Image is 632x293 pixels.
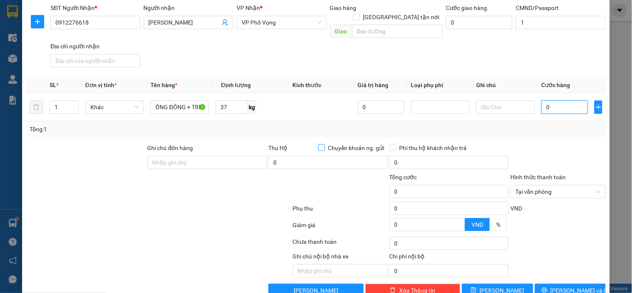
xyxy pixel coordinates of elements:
[90,101,139,113] span: Khác
[78,31,348,41] li: Hotline: 19001155
[147,156,267,169] input: Ghi chú đơn hàng
[10,60,99,74] b: GỬI : VP Phú Thọ
[150,82,177,88] span: Tên hàng
[473,77,538,93] th: Ghi chú
[390,252,509,264] div: Chi phí nội bộ
[542,82,570,88] span: Cước hàng
[221,82,251,88] span: Định lượng
[144,3,233,13] div: Người nhận
[242,16,321,29] span: VP Phố Vọng
[510,205,522,212] span: VND
[292,82,321,88] span: Kích thước
[496,221,500,228] span: %
[30,100,43,114] button: delete
[31,18,44,25] span: plus
[268,145,287,151] span: Thu Hộ
[147,145,193,151] label: Ghi chú đơn hàng
[358,82,389,88] span: Giá trị hàng
[360,13,443,22] span: [GEOGRAPHIC_DATA] tận nơi
[150,100,209,114] input: VD: Bàn, Ghế
[292,264,387,278] input: Nhập ghi chú
[78,20,348,31] li: Số 10 ngõ 15 Ngọc Hồi, Q.[PERSON_NAME], [GEOGRAPHIC_DATA]
[85,82,117,88] span: Đơn vị tính
[595,100,602,114] button: plus
[292,220,388,235] div: Giảm giá
[330,25,352,38] span: Giao
[516,3,605,13] div: CMND/Passport
[408,77,473,93] th: Loại phụ phí
[595,104,602,110] span: plus
[330,5,357,11] span: Giao hàng
[476,100,535,114] input: Ghi Chú
[292,252,387,264] div: Ghi chú nội bộ nhà xe
[446,5,487,11] label: Cước giao hàng
[50,42,140,51] div: Địa chỉ người nhận
[10,10,52,52] img: logo.jpg
[472,221,483,228] span: VND
[248,100,256,114] span: kg
[292,204,388,218] div: Phụ thu
[292,237,388,252] div: Chưa thanh toán
[325,143,388,153] span: Chuyển khoản ng. gửi
[446,16,513,29] input: Cước giao hàng
[30,125,245,134] div: Tổng: 1
[358,100,405,114] input: 0
[50,3,140,13] div: SĐT Người Nhận
[31,15,44,28] button: plus
[390,174,417,180] span: Tổng cước
[515,185,600,198] span: Tại văn phòng
[50,82,56,88] span: SL
[237,5,260,11] span: VP Nhận
[222,19,228,26] span: user-add
[50,54,140,68] input: Địa chỉ của người nhận
[510,174,566,180] label: Hình thức thanh toán
[352,25,443,38] input: Dọc đường
[396,143,470,153] span: Phí thu hộ khách nhận trả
